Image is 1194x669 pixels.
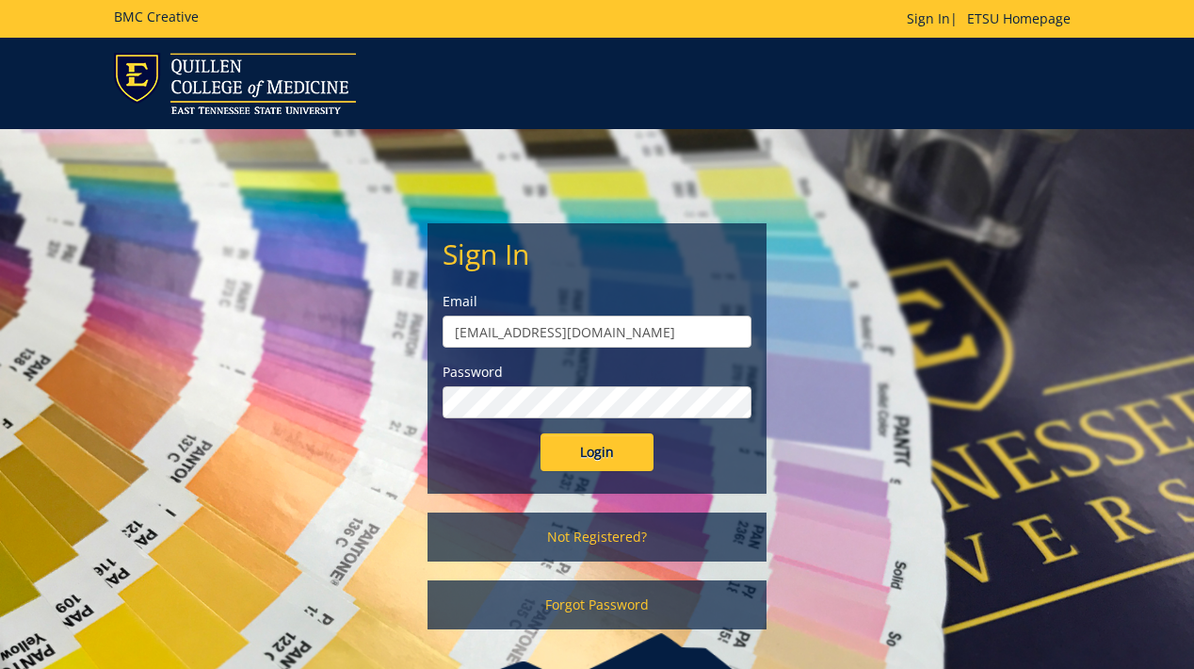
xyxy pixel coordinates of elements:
[114,53,356,114] img: ETSU logo
[958,9,1080,27] a: ETSU Homepage
[428,580,766,629] a: Forgot Password
[443,292,751,311] label: Email
[907,9,950,27] a: Sign In
[541,433,653,471] input: Login
[907,9,1080,28] p: |
[443,238,751,269] h2: Sign In
[428,513,766,562] a: Not Registered?
[443,363,751,382] label: Password
[114,9,199,24] h5: BMC Creative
